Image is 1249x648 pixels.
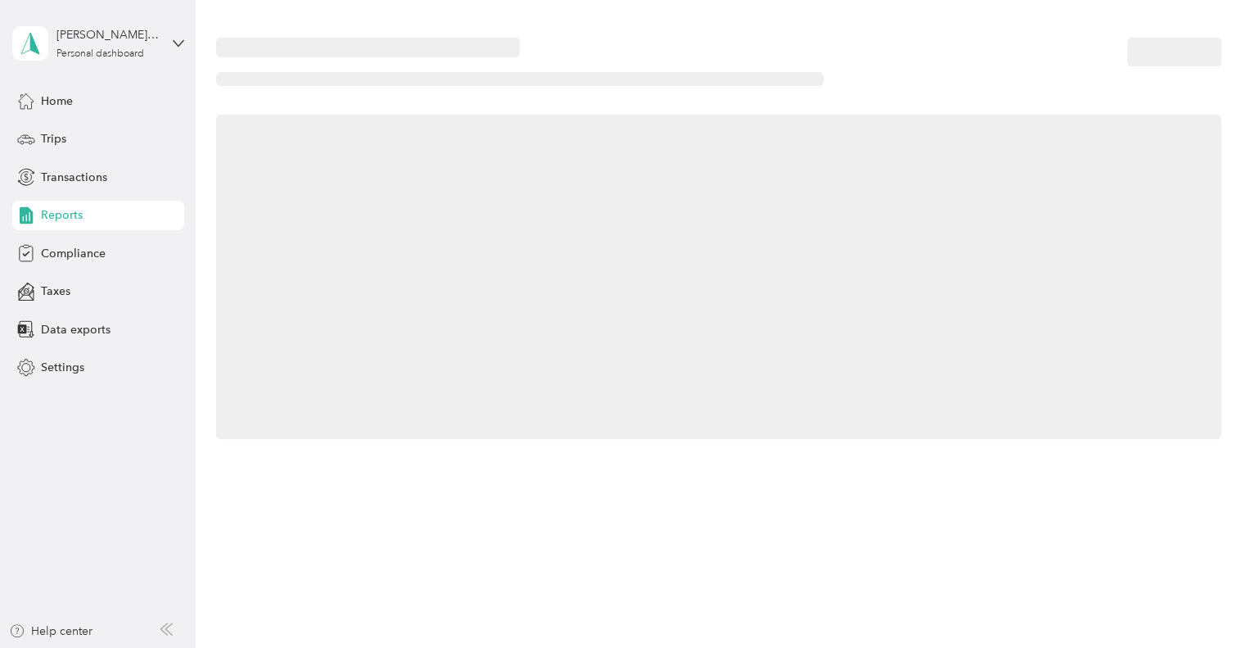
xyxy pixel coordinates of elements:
span: Settings [41,359,84,376]
iframe: Everlance-gr Chat Button Frame [1157,556,1249,648]
button: Help center [9,623,92,640]
div: Personal dashboard [56,49,144,59]
span: Home [41,93,73,110]
span: Taxes [41,283,70,300]
span: Transactions [41,169,107,186]
div: [PERSON_NAME] [PERSON_NAME] [56,26,159,43]
span: Compliance [41,245,106,262]
span: Data exports [41,321,110,338]
span: Reports [41,206,83,224]
span: Trips [41,130,66,147]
